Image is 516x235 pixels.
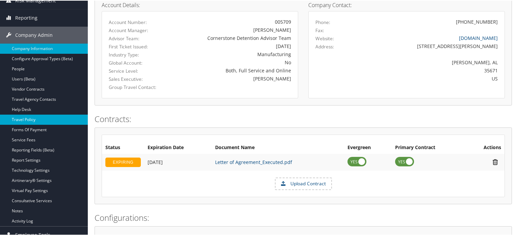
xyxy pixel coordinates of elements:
[173,42,291,49] div: [DATE]
[456,18,498,25] div: [PHONE_NUMBER]
[344,141,392,153] th: Evergreen
[102,141,144,153] th: Status
[109,51,163,57] label: Industry Type:
[212,141,344,153] th: Document Name
[109,26,163,33] label: Account Manager:
[173,26,291,33] div: [PERSON_NAME]
[392,141,466,153] th: Primary Contract
[364,74,498,81] div: US
[173,18,291,25] div: 005709
[173,74,291,81] div: [PERSON_NAME]
[109,34,163,41] label: Advisor Team:
[276,178,331,189] label: Upload Contract
[95,113,512,124] h2: Contracts:
[215,158,292,165] a: Letter of Agreement_Executed.pdf
[315,26,324,33] label: Fax:
[173,34,291,41] div: Cornerstone Detention Advisor Team
[144,141,212,153] th: Expiration Date
[15,26,53,43] span: Company Admin
[105,157,141,166] div: EXPIRING
[148,158,163,165] span: [DATE]
[148,159,208,165] div: Add/Edit Date
[173,58,291,65] div: No
[364,42,498,49] div: [STREET_ADDRESS][PERSON_NAME]
[102,2,298,7] h4: Account Details:
[109,43,163,49] label: First Ticket Issued:
[315,43,334,49] label: Address:
[109,59,163,66] label: Global Account:
[364,58,498,65] div: [PERSON_NAME], AL
[109,18,163,25] label: Account Number:
[173,66,291,73] div: Both, Full Service and Online
[315,34,334,41] label: Website:
[109,67,163,74] label: Service Level:
[109,75,163,82] label: Sales Executive:
[489,158,501,165] i: Remove Contract
[364,66,498,73] div: 35671
[173,50,291,57] div: Manufacturing
[15,9,37,26] span: Reporting
[466,141,505,153] th: Actions
[109,83,163,90] label: Group Travel Contact:
[459,34,498,41] a: [DOMAIN_NAME]
[308,2,505,7] h4: Company Contact:
[315,18,330,25] label: Phone:
[95,211,512,223] h2: Configurations:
